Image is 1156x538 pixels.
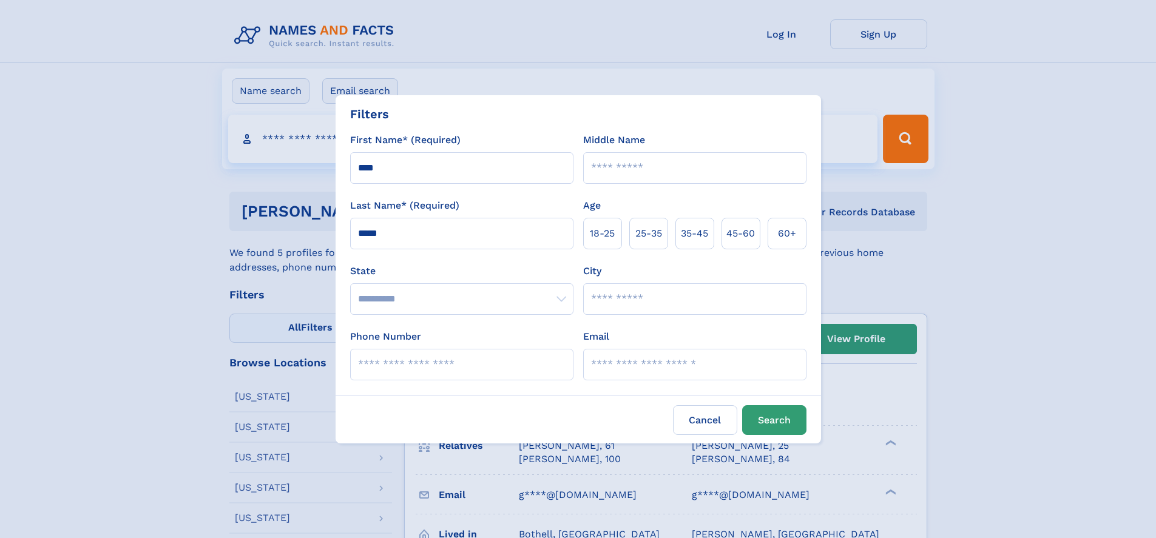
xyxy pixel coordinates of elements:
span: 45‑60 [726,226,755,241]
label: State [350,264,573,278]
span: 25‑35 [635,226,662,241]
label: City [583,264,601,278]
span: 18‑25 [590,226,615,241]
label: Cancel [673,405,737,435]
div: Filters [350,105,389,123]
span: 60+ [778,226,796,241]
label: Middle Name [583,133,645,147]
label: Last Name* (Required) [350,198,459,213]
label: First Name* (Required) [350,133,461,147]
button: Search [742,405,806,435]
label: Age [583,198,601,213]
label: Email [583,329,609,344]
label: Phone Number [350,329,421,344]
span: 35‑45 [681,226,708,241]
